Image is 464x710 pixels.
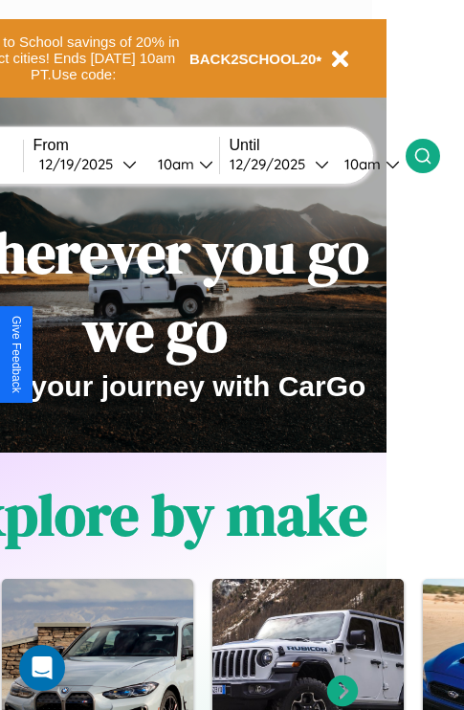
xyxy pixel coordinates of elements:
[19,645,65,691] div: Open Intercom Messenger
[10,316,23,393] div: Give Feedback
[329,154,406,174] button: 10am
[230,137,406,154] label: Until
[230,155,315,173] div: 12 / 29 / 2025
[143,154,219,174] button: 10am
[33,154,143,174] button: 12/19/2025
[148,155,199,173] div: 10am
[33,137,219,154] label: From
[335,155,386,173] div: 10am
[189,51,317,67] b: BACK2SCHOOL20
[39,155,122,173] div: 12 / 19 / 2025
